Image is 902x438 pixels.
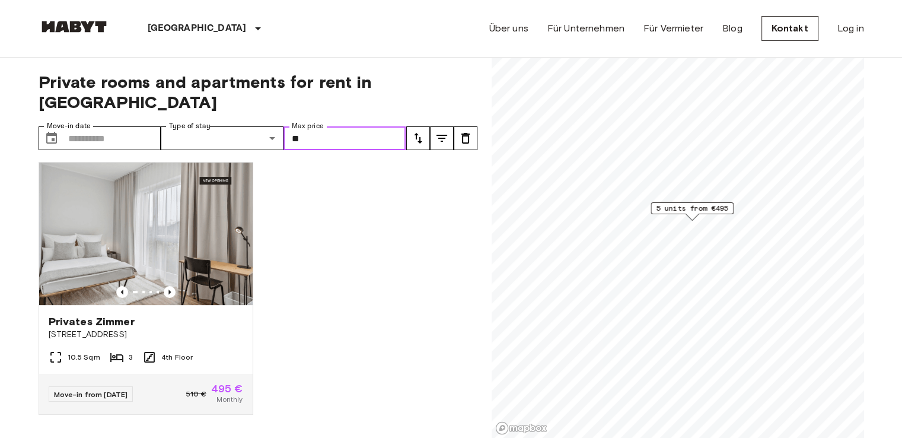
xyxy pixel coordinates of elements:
[49,329,243,341] span: [STREET_ADDRESS]
[651,202,734,221] div: Map marker
[216,394,243,405] span: Monthly
[656,203,728,214] span: 5 units from €495
[161,352,193,363] span: 4th Floor
[39,72,477,112] span: Private rooms and apartments for rent in [GEOGRAPHIC_DATA]
[116,286,128,298] button: Previous image
[47,121,91,131] label: Move-in date
[406,126,430,150] button: tune
[761,16,818,41] a: Kontakt
[722,21,742,36] a: Blog
[148,21,247,36] p: [GEOGRAPHIC_DATA]
[54,390,128,399] span: Move-in from [DATE]
[292,121,324,131] label: Max price
[169,121,211,131] label: Type of stay
[430,126,454,150] button: tune
[454,126,477,150] button: tune
[489,21,528,36] a: Über uns
[68,352,100,363] span: 10.5 Sqm
[40,126,63,150] button: Choose date
[186,389,206,399] span: 510 €
[39,21,110,33] img: Habyt
[495,421,547,435] a: Mapbox logo
[643,21,703,36] a: Für Vermieter
[39,163,253,305] img: Marketing picture of unit DE-13-001-403-001
[837,21,864,36] a: Log in
[547,21,624,36] a: Für Unternehmen
[129,352,133,363] span: 3
[164,286,176,298] button: Previous image
[39,162,253,415] a: Marketing picture of unit DE-13-001-403-001Previous imagePrevious imagePrivates Zimmer[STREET_ADD...
[211,383,243,394] span: 495 €
[49,315,135,329] span: Privates Zimmer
